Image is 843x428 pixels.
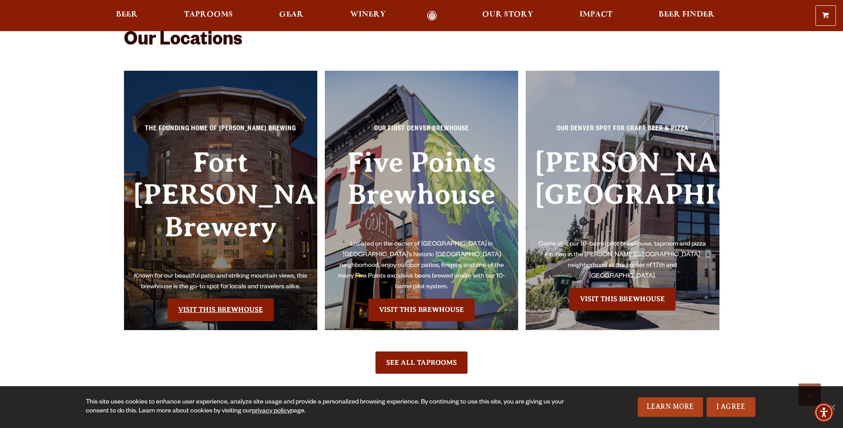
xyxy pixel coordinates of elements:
[535,124,711,140] p: Our Denver spot for craft beer & pizza
[535,146,711,239] h3: [PERSON_NAME][GEOGRAPHIC_DATA]
[133,146,309,271] h3: Fort [PERSON_NAME] Brewery
[279,11,304,18] span: Gear
[178,11,239,21] a: Taprooms
[334,239,510,293] p: Located on the corner of [GEOGRAPHIC_DATA] in [GEOGRAPHIC_DATA]’s historic [GEOGRAPHIC_DATA] neig...
[334,124,510,140] p: Our First Denver Brewhouse
[707,397,755,417] a: I Agree
[638,397,703,417] a: Learn More
[184,11,233,18] span: Taprooms
[579,11,612,18] span: Impact
[569,288,675,310] a: Visit the Sloan’s Lake Brewhouse
[476,11,539,21] a: Our Story
[86,398,565,416] div: This site uses cookies to enhance user experience, analyze site usage and provide a personalized ...
[344,11,392,21] a: Winery
[368,299,475,321] a: Visit the Five Points Brewhouse
[653,11,720,21] a: Beer Finder
[273,11,309,21] a: Gear
[814,403,834,422] div: Accessibility Menu
[376,351,467,374] a: See All Taprooms
[799,384,821,406] a: Scroll to top
[416,11,449,21] a: Odell Home
[168,299,274,321] a: Visit the Fort Collin's Brewery & Taproom
[659,11,715,18] span: Beer Finder
[482,11,533,18] span: Our Story
[334,146,510,239] h3: Five Points Brewhouse
[252,408,290,415] a: privacy policy
[133,271,309,293] p: Known for our beautiful patio and striking mountain views, this brewhouse is the go-to spot for l...
[116,11,138,18] span: Beer
[574,11,618,21] a: Impact
[133,124,309,140] p: The Founding Home of [PERSON_NAME] Brewing
[110,11,144,21] a: Beer
[535,239,711,282] p: Come visit our 10-barrel pilot brewhouse, taproom and pizza kitchen in the [PERSON_NAME][GEOGRAPH...
[350,11,386,18] span: Winery
[124,31,719,52] h2: Our Locations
